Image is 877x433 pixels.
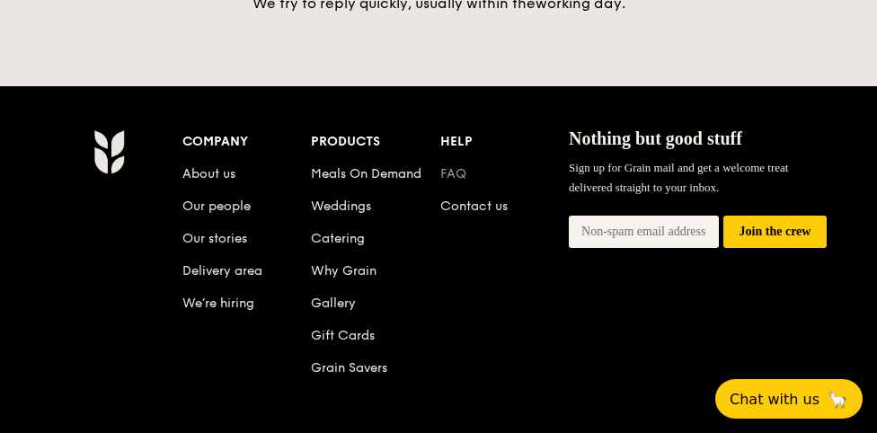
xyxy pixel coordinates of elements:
a: Meals On Demand [311,166,421,181]
a: We’re hiring [182,296,254,311]
img: AYc88T3wAAAABJRU5ErkJggg== [93,129,125,174]
a: Contact us [440,199,508,214]
button: Chat with us🦙 [715,379,863,419]
span: Sign up for Grain mail and get a welcome treat delivered straight to your inbox. [569,161,788,194]
a: Why Grain [311,263,376,278]
a: FAQ [440,166,466,181]
a: Our people [182,199,251,214]
div: Help [440,129,569,155]
a: Grain Savers [311,360,387,376]
div: Products [311,129,439,155]
a: Gift Cards [311,328,375,343]
a: Gallery [311,296,356,311]
input: Non-spam email address [569,216,719,248]
button: Join the crew [723,216,827,249]
a: Our stories [182,231,247,246]
a: Delivery area [182,263,262,278]
a: Weddings [311,199,371,214]
a: Catering [311,231,365,246]
div: Company [182,129,311,155]
span: Chat with us [730,391,819,408]
span: 🦙 [827,389,848,410]
span: Nothing but good stuff [569,128,742,148]
a: About us [182,166,235,181]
